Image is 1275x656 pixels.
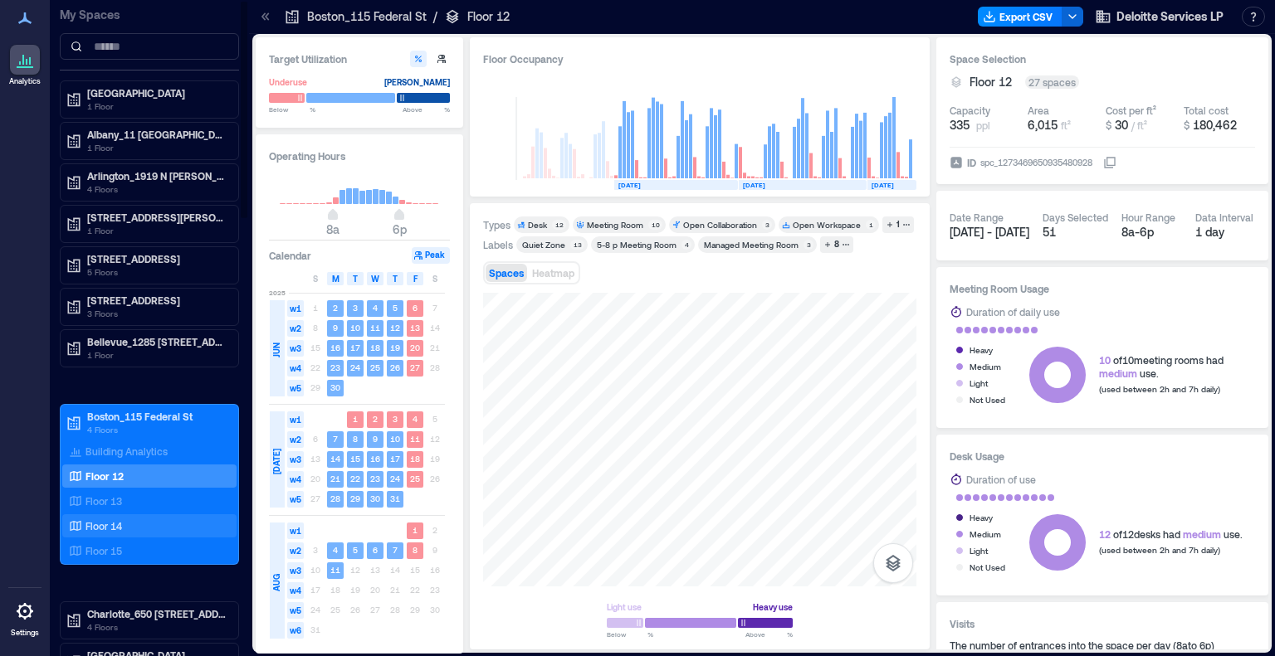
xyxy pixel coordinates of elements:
div: Light use [607,599,642,615]
text: 7 [333,434,338,444]
span: (used between 2h and 7h daily) [1099,384,1220,394]
text: 11 [410,434,420,444]
span: 335 [950,117,970,134]
span: Heatmap [532,267,574,279]
div: 8a - 6p [1121,224,1182,241]
p: Charlotte_650 [STREET_ADDRESS][PERSON_NAME] [87,607,227,620]
span: F [413,272,418,285]
div: Medium [970,358,1001,375]
p: 5 Floors [87,265,227,279]
h3: Target Utilization [269,51,450,67]
div: Area [1028,104,1049,117]
span: AUG [270,574,283,591]
div: The number of entrances into the space per day ( 8a to 6p ) [950,639,1255,652]
div: 12 [552,220,566,230]
div: Meeting Room [587,219,643,231]
span: 2025 [269,288,286,298]
text: 7 [393,545,398,555]
div: Duration of use [966,471,1036,488]
p: 4 Floors [87,182,227,196]
a: Settings [5,591,45,643]
h3: Operating Hours [269,148,450,164]
h3: Space Selection [950,51,1255,67]
span: w6 [287,622,304,639]
text: [DATE] [872,181,894,189]
span: (used between 2h and 7h daily) [1099,545,1220,555]
span: w1 [287,300,304,317]
div: Desk [528,219,547,231]
span: $ [1184,119,1190,131]
div: Quiet Zone [522,239,565,250]
p: [STREET_ADDRESS][PERSON_NAME] [87,211,227,224]
span: $ [1106,119,1111,131]
button: Heatmap [529,264,578,282]
div: Light [970,542,988,559]
div: 13 [570,240,584,250]
span: w4 [287,471,304,488]
text: 23 [330,362,340,372]
text: 25 [410,474,420,483]
text: 3 [353,303,358,313]
span: w2 [287,431,304,448]
text: 19 [390,343,400,352]
span: Above % [403,104,450,114]
div: 8 [832,237,842,252]
div: Hour Range [1121,211,1175,224]
div: Heavy [970,509,993,526]
text: 1 [353,414,358,424]
text: 2 [333,303,338,313]
p: Boston_115 Federal St [307,8,427,25]
span: S [313,272,318,285]
div: Open Collaboration [683,219,757,231]
p: Boston_115 Federal St [87,410,227,423]
p: / [433,8,437,25]
span: JUN [270,343,283,357]
div: Cost per ft² [1106,104,1156,117]
div: Underuse [269,74,307,90]
span: [DATE] - [DATE] [950,225,1029,239]
span: w4 [287,582,304,599]
button: IDspc_1273469650935480928 [1103,156,1116,169]
span: w4 [287,360,304,377]
div: 4 [681,240,691,250]
div: Duration of daily use [966,304,1060,320]
div: 3 [804,240,813,250]
text: 4 [333,545,338,555]
text: 3 [393,414,398,424]
div: Not Used [970,391,1005,408]
span: Below % [269,104,315,114]
p: 4 Floors [87,620,227,634]
text: 4 [373,303,378,313]
text: 9 [373,434,378,444]
a: Analytics [4,40,46,91]
div: 51 [1043,224,1108,241]
span: ft² [1061,119,1071,131]
text: 20 [410,343,420,352]
span: Below % [607,629,653,639]
text: 27 [410,362,420,372]
span: W [371,272,379,285]
text: 31 [390,493,400,503]
text: 18 [370,343,380,352]
text: 9 [333,323,338,333]
span: Spaces [489,267,524,279]
text: 12 [390,323,400,333]
text: [DATE] [618,181,641,189]
text: 2 [373,414,378,424]
text: [DATE] [743,181,765,189]
h3: Visits [950,615,1255,632]
p: Floor 12 [85,469,124,483]
div: spc_1273469650935480928 [979,154,1094,171]
p: Building Analytics [85,445,168,458]
h3: Desk Usage [950,448,1255,464]
p: 1 Floor [87,348,227,362]
div: Heavy use [753,599,793,615]
button: Spaces [486,264,527,282]
span: w3 [287,451,304,468]
div: Heavy [970,342,993,358]
text: 24 [350,362,360,372]
text: 22 [350,474,360,483]
div: [PERSON_NAME] [384,74,450,90]
div: Types [483,218,510,231]
span: 30 [1115,118,1128,132]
